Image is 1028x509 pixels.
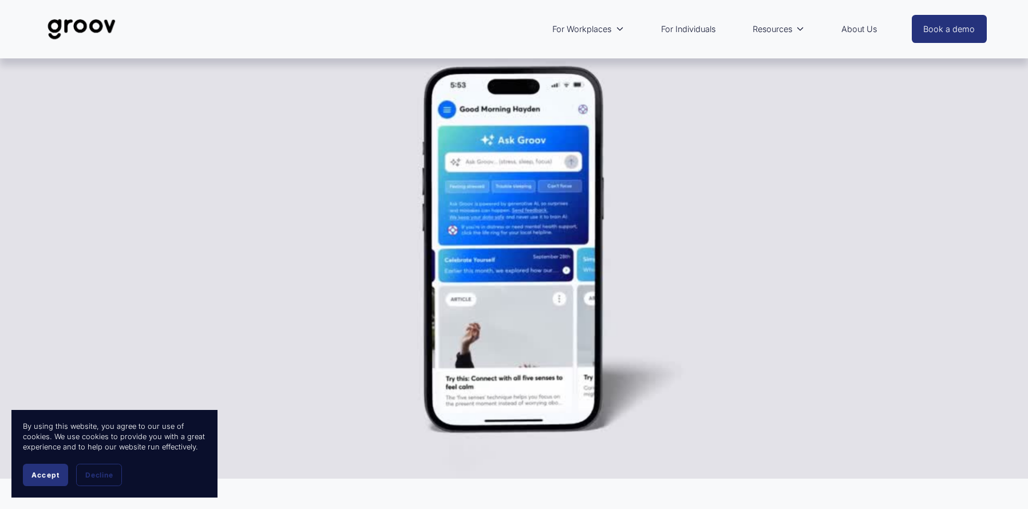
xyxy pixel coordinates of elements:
span: Resources [753,22,792,37]
section: Cookie banner [11,410,218,498]
a: folder dropdown [547,16,630,42]
a: For Individuals [655,16,721,42]
p: By using this website, you agree to our use of cookies. We use cookies to provide you with a grea... [23,421,206,452]
span: For Workplaces [552,22,611,37]
a: Book a demo [912,15,987,43]
span: Decline [85,471,113,479]
button: Decline [76,464,122,486]
a: folder dropdown [747,16,810,42]
span: Accept [31,471,60,479]
button: Accept [23,464,68,486]
a: About Us [836,16,883,42]
img: Groov | Unlock Human Potential at Work and in Life [41,10,122,48]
